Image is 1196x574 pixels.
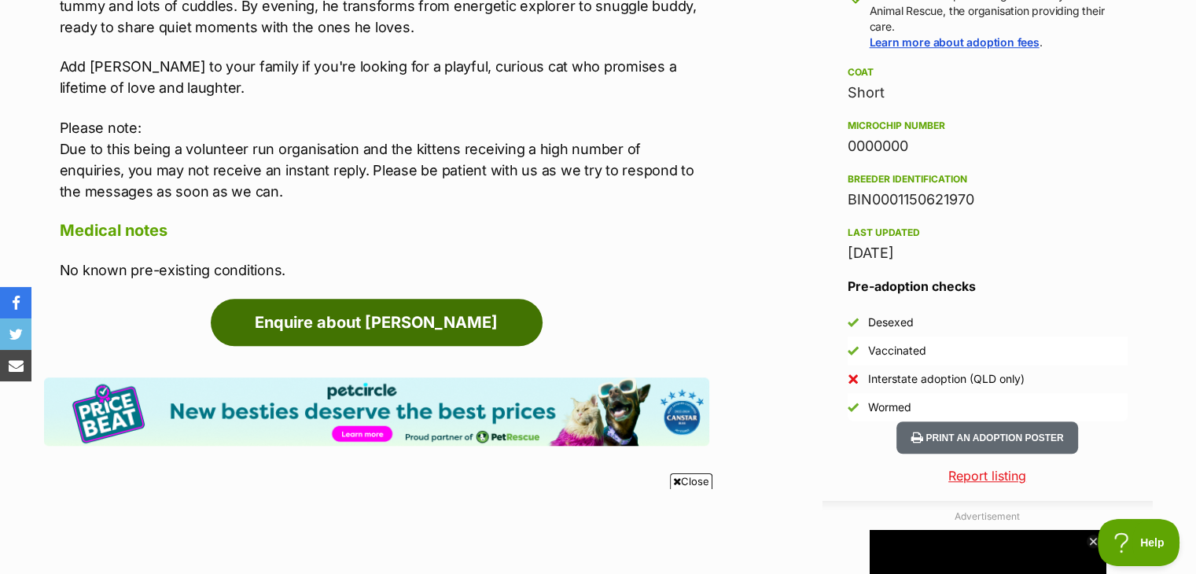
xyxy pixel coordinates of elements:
[848,226,1128,239] div: Last updated
[60,117,709,202] p: Please note: Due to this being a volunteer run organisation and the kittens receiving a high numb...
[870,35,1040,49] a: Learn more about adoption fees
[211,299,543,346] a: Enquire about [PERSON_NAME]
[1098,519,1180,566] iframe: Help Scout Beacon - Open
[848,402,859,413] img: Yes
[670,473,712,489] span: Close
[60,220,709,241] h4: Medical notes
[848,373,859,385] img: No
[848,82,1128,104] div: Short
[868,399,911,415] div: Wormed
[896,421,1077,454] button: Print an adoption poster
[60,259,709,281] p: No known pre-existing conditions.
[822,466,1153,485] a: Report listing
[60,56,709,98] p: Add [PERSON_NAME] to your family if you're looking for a playful, curious cat who promises a life...
[44,377,709,446] img: Pet Circle promo banner
[868,343,926,359] div: Vaccinated
[848,242,1128,264] div: [DATE]
[312,495,885,566] iframe: Advertisement
[848,277,1128,296] h3: Pre-adoption checks
[848,120,1128,132] div: Microchip number
[848,135,1128,157] div: 0000000
[848,189,1128,211] div: BIN0001150621970
[848,173,1128,186] div: Breeder identification
[848,66,1128,79] div: Coat
[848,317,859,328] img: Yes
[868,371,1025,387] div: Interstate adoption (QLD only)
[848,345,859,356] img: Yes
[868,315,914,330] div: Desexed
